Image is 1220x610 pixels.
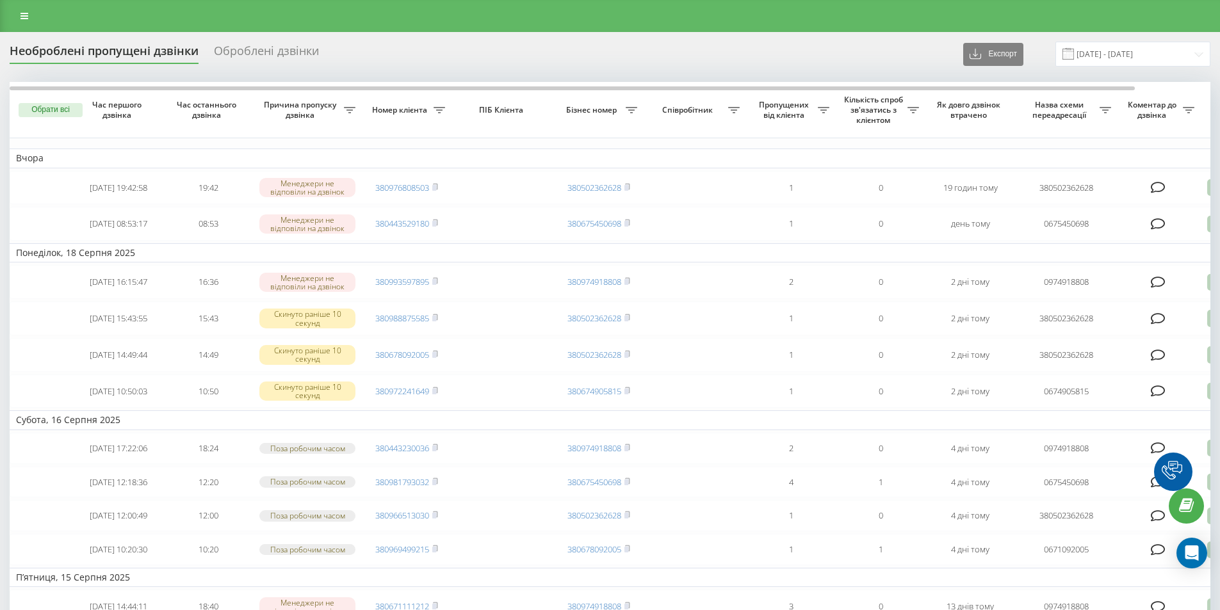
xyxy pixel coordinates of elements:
[560,105,626,115] span: Бізнес номер
[925,338,1015,372] td: 2 дні тому
[836,500,925,531] td: 0
[836,338,925,372] td: 0
[163,207,253,241] td: 08:53
[836,467,925,498] td: 1
[836,374,925,408] td: 0
[368,105,434,115] span: Номер клієнта
[925,433,1015,464] td: 4 дні тому
[925,500,1015,531] td: 4 дні тому
[1015,500,1118,531] td: 380502362628
[836,207,925,241] td: 0
[74,467,163,498] td: [DATE] 12:18:36
[567,276,621,287] a: 380974918808
[1015,171,1118,205] td: 380502362628
[74,338,163,372] td: [DATE] 14:49:44
[84,100,153,120] span: Час першого дзвінка
[925,207,1015,241] td: день тому
[746,171,836,205] td: 1
[836,433,925,464] td: 0
[746,301,836,335] td: 1
[375,182,429,193] a: 380976808503
[163,171,253,205] td: 19:42
[746,207,836,241] td: 1
[746,374,836,408] td: 1
[163,500,253,531] td: 12:00
[1021,100,1100,120] span: Назва схеми переадресації
[174,100,243,120] span: Час останнього дзвінка
[1015,301,1118,335] td: 380502362628
[259,100,344,120] span: Причина пропуску дзвінка
[567,510,621,521] a: 380502362628
[375,543,429,555] a: 380969499215
[567,182,621,193] a: 380502362628
[259,214,355,234] div: Менеджери не відповіли на дзвінок
[259,381,355,401] div: Скинуто раніше 10 секунд
[259,345,355,364] div: Скинуто раніше 10 секунд
[74,433,163,464] td: [DATE] 17:22:06
[375,276,429,287] a: 380993597895
[214,44,319,64] div: Оброблені дзвінки
[567,442,621,454] a: 380974918808
[567,312,621,324] a: 380502362628
[746,338,836,372] td: 1
[74,374,163,408] td: [DATE] 10:50:03
[1176,538,1207,568] div: Open Intercom Messenger
[163,534,253,565] td: 10:20
[1015,265,1118,299] td: 0974918808
[259,273,355,292] div: Менеджери не відповіли на дзвінок
[752,100,818,120] span: Пропущених від клієнта
[375,312,429,324] a: 380988875585
[163,301,253,335] td: 15:43
[567,349,621,360] a: 380502362628
[1015,374,1118,408] td: 0674905815
[375,510,429,521] a: 380966513030
[836,301,925,335] td: 0
[567,385,621,397] a: 380674905815
[375,476,429,488] a: 380981793032
[74,500,163,531] td: [DATE] 12:00:49
[74,301,163,335] td: [DATE] 15:43:55
[163,433,253,464] td: 18:24
[74,207,163,241] td: [DATE] 08:53:17
[375,218,429,229] a: 380443529180
[462,105,543,115] span: ПІБ Клієнта
[746,500,836,531] td: 1
[925,301,1015,335] td: 2 дні тому
[375,442,429,454] a: 380443230036
[650,105,728,115] span: Співробітник
[842,95,907,125] span: Кількість спроб зв'язатись з клієнтом
[163,265,253,299] td: 16:36
[10,44,199,64] div: Необроблені пропущені дзвінки
[163,338,253,372] td: 14:49
[567,543,621,555] a: 380678092005
[19,103,83,117] button: Обрати всі
[963,43,1023,66] button: Експорт
[163,467,253,498] td: 12:20
[375,385,429,397] a: 380972241649
[925,467,1015,498] td: 4 дні тому
[1015,338,1118,372] td: 380502362628
[1015,467,1118,498] td: 0675450698
[259,309,355,328] div: Скинуто раніше 10 секунд
[375,349,429,360] a: 380678092005
[74,171,163,205] td: [DATE] 19:42:58
[836,171,925,205] td: 0
[1015,207,1118,241] td: 0675450698
[1015,433,1118,464] td: 0974918808
[746,265,836,299] td: 2
[836,265,925,299] td: 0
[746,467,836,498] td: 4
[925,171,1015,205] td: 19 годин тому
[259,510,355,521] div: Поза робочим часом
[567,218,621,229] a: 380675450698
[74,534,163,565] td: [DATE] 10:20:30
[746,534,836,565] td: 1
[936,100,1005,120] span: Як довго дзвінок втрачено
[836,534,925,565] td: 1
[1124,100,1183,120] span: Коментар до дзвінка
[259,544,355,555] div: Поза робочим часом
[925,534,1015,565] td: 4 дні тому
[925,265,1015,299] td: 2 дні тому
[259,476,355,487] div: Поза робочим часом
[925,374,1015,408] td: 2 дні тому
